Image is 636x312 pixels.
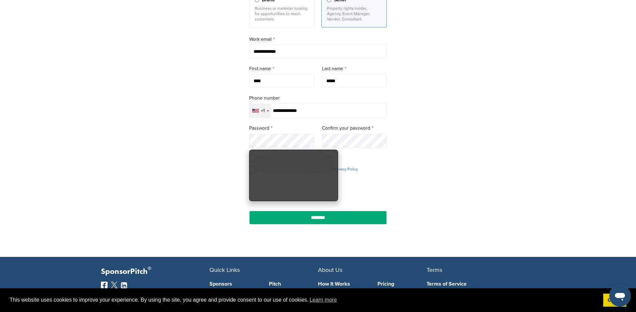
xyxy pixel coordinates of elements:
[269,281,318,287] a: Pitch
[427,281,525,287] a: Terms of Service
[377,281,427,287] a: Pricing
[309,295,338,305] a: learn more about cookies
[249,65,314,72] label: First name
[261,109,265,113] div: +1
[249,36,387,43] label: Work email
[101,282,108,288] img: Facebook
[255,6,309,22] p: Business or marketer looking for opportunities to reach customers
[148,264,151,273] span: ®
[318,281,367,287] a: How It Works
[250,104,271,118] div: Selected country
[427,266,442,274] span: Terms
[603,294,626,307] a: dismiss cookie message
[318,266,342,274] span: About Us
[609,285,631,307] iframe: Button to launch messaging window
[10,295,598,305] span: This website uses cookies to improve your experience. By using the site, you agree and provide co...
[209,266,240,274] span: Quick Links
[249,95,387,102] label: Phone number
[249,125,314,132] label: Password
[334,167,358,171] a: Privacy Policy
[327,6,381,22] p: Property rights holder, Agency, Event Manager, Vendor, Consultant
[101,267,209,277] p: SponsorPitch
[322,125,387,132] label: Confirm your password
[111,282,118,288] img: Twitter
[209,281,259,287] a: Sponsors
[322,65,387,72] label: Last name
